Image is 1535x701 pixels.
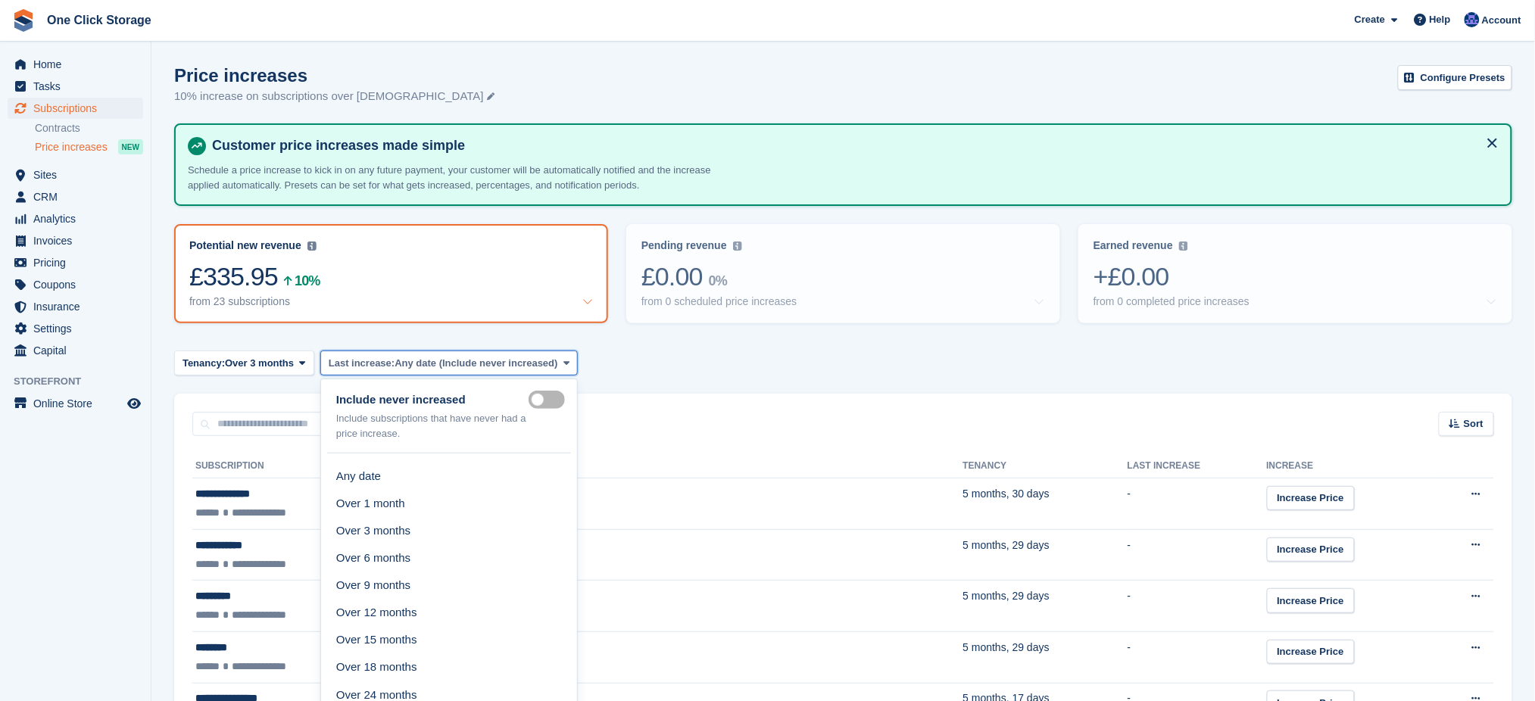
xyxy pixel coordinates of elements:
[8,208,143,229] a: menu
[8,252,143,273] a: menu
[12,9,35,32] img: stora-icon-8386f47178a22dfd0bd8f6a31ec36ba5ce8667c1dd55bd0f319d3a0aa187defe.svg
[963,641,1050,653] span: 5 months, 29 days
[1398,65,1512,90] a: Configure Presets
[33,274,124,295] span: Coupons
[395,356,557,371] span: Any date (Include never increased)
[336,391,529,409] label: Include never increased
[1465,12,1480,27] img: Thomas
[33,164,124,185] span: Sites
[1179,241,1188,251] img: icon-info-grey-7440780725fd019a000dd9b08b2336e03edf1995a4989e88bcd33f0948082b44.svg
[641,295,797,308] div: from 0 scheduled price increases
[174,350,314,375] button: Tenancy: Over 3 months
[8,296,143,317] a: menu
[1078,224,1512,323] a: Earned revenue +£0.00 from 0 completed price increases
[189,239,301,252] div: Potential new revenue
[118,139,143,154] div: NEW
[1355,12,1385,27] span: Create
[1128,454,1267,478] th: Last increase
[33,340,124,361] span: Capital
[33,230,124,251] span: Invoices
[8,230,143,251] a: menu
[192,454,963,478] th: Subscription
[8,340,143,361] a: menu
[733,241,742,251] img: icon-info-grey-7440780725fd019a000dd9b08b2336e03edf1995a4989e88bcd33f0948082b44.svg
[327,654,571,681] a: Over 18 months
[320,350,578,375] button: Last increase: Any date (Include never increased)
[33,54,124,75] span: Home
[295,276,320,286] div: 10%
[1128,631,1267,683] td: -
[33,208,124,229] span: Analytics
[329,356,395,371] span: Last increase:
[33,76,124,97] span: Tasks
[8,98,143,119] a: menu
[8,164,143,185] a: menu
[1267,588,1355,613] a: Increase Price
[307,241,317,251] img: icon-info-grey-7440780725fd019a000dd9b08b2336e03edf1995a4989e88bcd33f0948082b44.svg
[641,261,1045,292] div: £0.00
[963,488,1050,500] span: 5 months, 30 days
[529,398,571,400] label: Include never
[327,517,571,544] a: Over 3 months
[33,186,124,207] span: CRM
[327,627,571,654] a: Over 15 months
[1128,478,1267,530] td: -
[1464,416,1484,432] span: Sort
[8,76,143,97] a: menu
[327,599,571,626] a: Over 12 months
[206,137,1499,154] h4: Customer price increases made simple
[963,590,1050,602] span: 5 months, 29 days
[1094,295,1250,308] div: from 0 completed price increases
[1482,13,1521,28] span: Account
[174,88,495,105] p: 10% increase on subscriptions over [DEMOGRAPHIC_DATA]
[8,318,143,339] a: menu
[1267,486,1355,511] a: Increase Price
[963,539,1050,551] span: 5 months, 29 days
[327,544,571,572] a: Over 6 months
[8,54,143,75] a: menu
[14,374,151,389] span: Storefront
[174,224,608,323] a: Potential new revenue £335.95 10% from 23 subscriptions
[188,163,718,192] p: Schedule a price increase to kick in on any future payment, your customer will be automatically n...
[963,454,1128,478] th: Tenancy
[189,261,593,292] div: £335.95
[8,186,143,207] a: menu
[33,296,124,317] span: Insurance
[327,572,571,599] a: Over 9 months
[33,252,124,273] span: Pricing
[174,65,495,86] h1: Price increases
[1094,261,1497,292] div: +£0.00
[641,239,727,252] div: Pending revenue
[33,318,124,339] span: Settings
[125,394,143,413] a: Preview store
[1128,529,1267,581] td: -
[225,356,294,371] span: Over 3 months
[1267,537,1355,562] a: Increase Price
[189,295,290,308] div: from 23 subscriptions
[35,140,108,154] span: Price increases
[33,393,124,414] span: Online Store
[183,356,225,371] span: Tenancy:
[35,121,143,136] a: Contracts
[8,274,143,295] a: menu
[1094,239,1173,252] div: Earned revenue
[1128,581,1267,632] td: -
[1430,12,1451,27] span: Help
[709,276,727,286] div: 0%
[336,411,529,441] p: Include subscriptions that have never had a price increase.
[8,393,143,414] a: menu
[1267,454,1434,478] th: Increase
[33,98,124,119] span: Subscriptions
[41,8,158,33] a: One Click Storage
[1267,640,1355,665] a: Increase Price
[626,224,1060,323] a: Pending revenue £0.00 0% from 0 scheduled price increases
[327,463,571,490] a: Any date
[35,139,143,155] a: Price increases NEW
[327,490,571,517] a: Over 1 month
